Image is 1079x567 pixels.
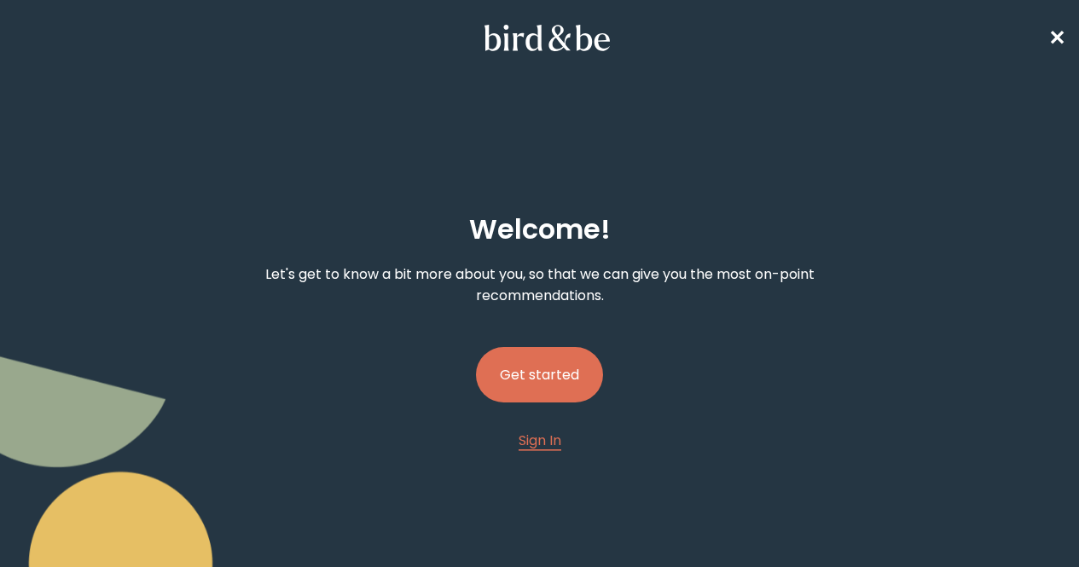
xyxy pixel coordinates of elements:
[476,347,603,402] button: Get started
[476,320,603,430] a: Get started
[519,431,561,450] span: Sign In
[994,487,1062,550] iframe: Gorgias live chat messenger
[1048,23,1065,53] a: ✕
[519,430,561,451] a: Sign In
[1048,24,1065,52] span: ✕
[469,209,611,250] h2: Welcome !
[202,263,876,306] p: Let's get to know a bit more about you, so that we can give you the most on-point recommendations.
